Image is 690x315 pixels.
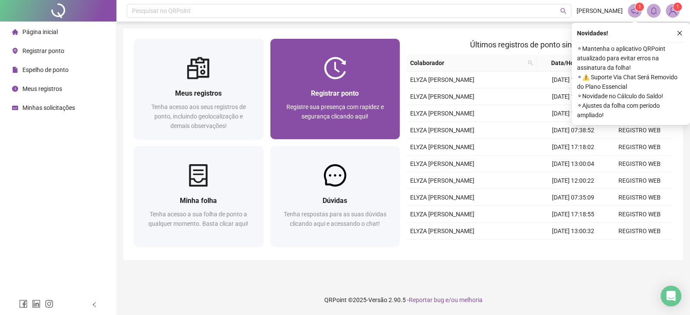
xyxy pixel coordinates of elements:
td: [DATE] 12:00:35 [540,240,606,256]
div: Open Intercom Messenger [661,286,681,306]
span: Data/Hora [540,58,591,68]
span: Meus registros [175,89,222,97]
td: REGISTRO WEB [606,122,673,139]
span: Minha folha [180,196,217,205]
span: search [528,60,533,65]
span: Novidades ! [577,28,608,38]
td: [DATE] 12:00:22 [540,172,606,189]
td: [DATE] 13:01:10 [540,88,606,105]
span: Página inicial [22,28,58,35]
span: ELYZA [PERSON_NAME] [410,211,474,218]
span: Tenha respostas para as suas dúvidas clicando aqui e acessando o chat! [284,211,386,227]
span: ELYZA [PERSON_NAME] [410,194,474,201]
td: REGISTRO WEB [606,223,673,240]
span: home [12,29,18,35]
footer: QRPoint © 2025 - 2.90.5 - [116,285,690,315]
a: DúvidasTenha respostas para as suas dúvidas clicando aqui e acessando o chat! [270,146,400,246]
span: clock-circle [12,86,18,92]
span: search [560,8,567,14]
span: Versão [368,296,387,303]
td: REGISTRO WEB [606,172,673,189]
td: [DATE] 13:00:32 [540,223,606,240]
span: Registre sua presença com rapidez e segurança clicando aqui! [286,103,384,120]
span: Minhas solicitações [22,104,75,111]
span: Tenha acesso aos seus registros de ponto, incluindo geolocalização e demais observações! [151,103,246,129]
td: [DATE] 17:18:02 [540,139,606,156]
td: REGISTRO WEB [606,189,673,206]
span: file [12,67,18,73]
span: environment [12,48,18,54]
td: [DATE] 07:38:52 [540,122,606,139]
td: REGISTRO WEB [606,240,673,256]
span: Meus registros [22,85,62,92]
span: ⚬ Ajustes da folha com período ampliado! [577,101,685,120]
span: Reportar bug e/ou melhoria [409,296,483,303]
td: REGISTRO WEB [606,156,673,172]
td: [DATE] 13:00:04 [540,156,606,172]
td: [DATE] 07:35:09 [540,189,606,206]
a: Registrar pontoRegistre sua presença com rapidez e segurança clicando aqui! [270,39,400,139]
span: Colaborador [410,58,524,68]
span: ELYZA [PERSON_NAME] [410,177,474,184]
span: facebook [19,299,28,308]
span: 1 [638,4,641,10]
span: ⚬ Mantenha o aplicativo QRPoint atualizado para evitar erros na assinatura da folha! [577,44,685,72]
span: close [677,30,683,36]
span: schedule [12,105,18,111]
span: Últimos registros de ponto sincronizados [470,40,609,49]
span: ELYZA [PERSON_NAME] [410,110,474,117]
span: ⚬ ⚠️ Suporte Via Chat Será Removido do Plano Essencial [577,72,685,91]
a: Minha folhaTenha acesso a sua folha de ponto a qualquer momento. Basta clicar aqui! [134,146,263,246]
span: left [91,302,97,308]
sup: Atualize o seu contato no menu Meus Dados [673,3,682,11]
span: ELYZA [PERSON_NAME] [410,228,474,234]
span: Tenha acesso a sua folha de ponto a qualquer momento. Basta clicar aqui! [148,211,248,227]
img: 88946 [666,4,679,17]
sup: 1 [635,3,644,11]
span: Espelho de ponto [22,66,69,73]
span: Registrar ponto [22,47,64,54]
span: [PERSON_NAME] [577,6,623,16]
span: Dúvidas [323,196,347,205]
td: REGISTRO WEB [606,139,673,156]
a: Meus registrosTenha acesso aos seus registros de ponto, incluindo geolocalização e demais observa... [134,39,263,139]
span: ELYZA [PERSON_NAME] [410,76,474,83]
th: Data/Hora [536,55,602,72]
td: REGISTRO WEB [606,206,673,223]
span: notification [631,7,639,15]
span: ELYZA [PERSON_NAME] [410,143,474,150]
td: [DATE] 17:19:35 [540,72,606,88]
span: ELYZA [PERSON_NAME] [410,127,474,134]
span: bell [650,7,658,15]
span: ⚬ Novidade no Cálculo do Saldo! [577,91,685,101]
span: 1 [676,4,679,10]
span: Registrar ponto [311,89,359,97]
span: ELYZA [PERSON_NAME] [410,160,474,167]
span: instagram [45,299,53,308]
td: [DATE] 12:01:34 [540,105,606,122]
td: [DATE] 17:18:55 [540,206,606,223]
span: search [526,56,535,69]
span: linkedin [32,299,41,308]
span: ELYZA [PERSON_NAME] [410,93,474,100]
